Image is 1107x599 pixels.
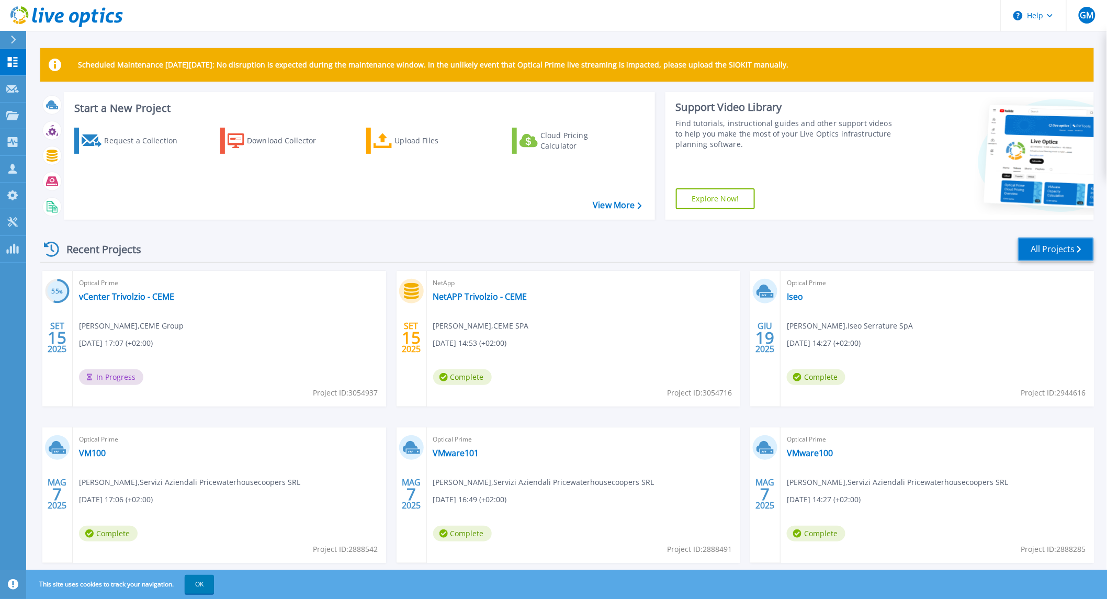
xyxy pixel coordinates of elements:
[433,448,479,458] a: VMware101
[756,333,775,342] span: 19
[593,200,641,210] a: View More
[667,544,732,555] span: Project ID: 2888491
[1021,387,1086,399] span: Project ID: 2944616
[787,448,833,458] a: VMware100
[401,475,421,513] div: MAG 2025
[1018,238,1094,261] a: All Projects
[79,291,174,302] a: vCenter Trivolzio - CEME
[433,291,527,302] a: NetAPP Trivolzio - CEME
[40,236,155,262] div: Recent Projects
[313,387,378,399] span: Project ID: 3054937
[395,130,479,151] div: Upload Files
[402,333,421,342] span: 15
[433,369,492,385] span: Complete
[366,128,483,154] a: Upload Files
[433,320,529,332] span: [PERSON_NAME] , CEME SPA
[52,490,62,499] span: 7
[313,544,378,555] span: Project ID: 2888542
[761,490,770,499] span: 7
[185,575,214,594] button: OK
[787,434,1088,445] span: Optical Prime
[45,286,70,298] h3: 55
[47,475,67,513] div: MAG 2025
[787,477,1008,488] span: [PERSON_NAME] , Servizi Aziendali Pricewaterhousecoopers SRL
[1080,11,1093,19] span: GM
[540,130,624,151] div: Cloud Pricing Calculator
[247,130,331,151] div: Download Collector
[59,289,63,295] span: %
[755,475,775,513] div: MAG 2025
[79,434,380,445] span: Optical Prime
[48,333,66,342] span: 15
[79,448,106,458] a: VM100
[1021,544,1086,555] span: Project ID: 2888285
[74,103,641,114] h3: Start a New Project
[79,320,184,332] span: [PERSON_NAME] , CEME Group
[676,100,896,114] div: Support Video Library
[787,320,913,332] span: [PERSON_NAME] , Iseo Serrature SpA
[787,291,803,302] a: Iseo
[406,490,416,499] span: 7
[787,494,861,505] span: [DATE] 14:27 (+02:00)
[104,130,188,151] div: Request a Collection
[433,337,507,349] span: [DATE] 14:53 (+02:00)
[676,188,755,209] a: Explore Now!
[79,477,300,488] span: [PERSON_NAME] , Servizi Aziendali Pricewaterhousecoopers SRL
[667,387,732,399] span: Project ID: 3054716
[220,128,337,154] a: Download Collector
[79,526,138,541] span: Complete
[787,369,845,385] span: Complete
[676,118,896,150] div: Find tutorials, instructional guides and other support videos to help you make the most of your L...
[74,128,191,154] a: Request a Collection
[47,319,67,357] div: SET 2025
[79,277,380,289] span: Optical Prime
[433,494,507,505] span: [DATE] 16:49 (+02:00)
[433,477,654,488] span: [PERSON_NAME] , Servizi Aziendali Pricewaterhousecoopers SRL
[787,337,861,349] span: [DATE] 14:27 (+02:00)
[79,494,153,505] span: [DATE] 17:06 (+02:00)
[401,319,421,357] div: SET 2025
[29,575,214,594] span: This site uses cookies to track your navigation.
[79,337,153,349] span: [DATE] 17:07 (+02:00)
[512,128,629,154] a: Cloud Pricing Calculator
[787,277,1088,289] span: Optical Prime
[433,526,492,541] span: Complete
[755,319,775,357] div: GIU 2025
[787,526,845,541] span: Complete
[79,369,143,385] span: In Progress
[78,61,789,69] p: Scheduled Maintenance [DATE][DATE]: No disruption is expected during the maintenance window. In t...
[433,434,734,445] span: Optical Prime
[433,277,734,289] span: NetApp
